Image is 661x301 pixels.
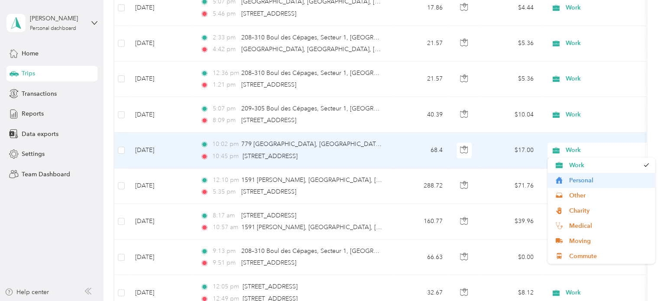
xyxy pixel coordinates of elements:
span: 5:35 pm [212,187,237,197]
span: Work [566,110,645,120]
span: Home [22,49,39,58]
span: 779 [GEOGRAPHIC_DATA], [GEOGRAPHIC_DATA], [GEOGRAPHIC_DATA] [241,140,447,148]
td: [DATE] [128,204,193,240]
span: Work [566,288,645,298]
td: [DATE] [128,97,193,133]
td: 21.57 [392,26,450,61]
span: Moving [569,236,649,246]
td: 68.4 [392,133,450,168]
button: Help center [5,288,49,297]
span: 10:57 am [212,223,237,232]
span: [STREET_ADDRESS] [243,283,298,290]
span: 1:21 pm [212,80,237,90]
td: [DATE] [128,61,193,97]
span: [STREET_ADDRESS] [241,10,296,17]
span: Work [569,161,639,170]
span: 8:17 am [212,211,237,220]
span: [STREET_ADDRESS] [241,81,296,88]
span: Charity [569,206,649,215]
span: Settings [22,149,45,159]
span: 12:05 pm [212,282,239,291]
td: $5.36 [480,26,541,61]
span: [STREET_ADDRESS] [241,188,296,195]
span: 5:46 pm [212,9,237,19]
td: $39.96 [480,204,541,240]
span: 208–310 Boul des Cépages, Secteur 1, [GEOGRAPHIC_DATA], [GEOGRAPHIC_DATA] [241,34,478,41]
span: Other [569,191,649,200]
td: $0.00 [480,240,541,275]
span: Work [566,74,645,84]
span: 2:33 pm [212,33,237,42]
span: Medical [569,221,649,230]
span: 209–305 Boul des Cépages, Secteur 1, [GEOGRAPHIC_DATA], [GEOGRAPHIC_DATA] [241,105,478,112]
span: 9:51 pm [212,258,237,268]
td: 66.63 [392,240,450,275]
td: $71.76 [480,168,541,204]
span: Work [566,3,645,13]
span: Personal [569,176,649,185]
span: [STREET_ADDRESS] [241,117,296,124]
iframe: Everlance-gr Chat Button Frame [612,252,661,301]
td: [DATE] [128,133,193,168]
span: 208–310 Boul des Cépages, Secteur 1, [GEOGRAPHIC_DATA], [GEOGRAPHIC_DATA] [241,247,478,255]
span: 1591 [PERSON_NAME], [GEOGRAPHIC_DATA], [GEOGRAPHIC_DATA] [241,176,437,184]
td: $17.00 [480,133,541,168]
span: 208–310 Boul des Cépages, Secteur 1, [GEOGRAPHIC_DATA], [GEOGRAPHIC_DATA] [241,69,478,77]
span: [STREET_ADDRESS] [241,259,296,266]
span: Trips [22,69,35,78]
span: 4:42 pm [212,45,237,54]
span: Work [566,146,645,155]
span: Work [566,39,645,48]
td: 40.39 [392,97,450,133]
td: $5.36 [480,61,541,97]
td: 160.77 [392,204,450,240]
td: [DATE] [128,168,193,204]
span: Commute [569,252,649,261]
span: [GEOGRAPHIC_DATA], [GEOGRAPHIC_DATA], [GEOGRAPHIC_DATA] [241,45,435,53]
span: [STREET_ADDRESS] [243,152,298,160]
td: 288.72 [392,168,450,204]
span: 12:10 pm [212,175,237,185]
span: Team Dashboard [22,170,70,179]
span: 10:02 pm [212,139,237,149]
span: 8:09 pm [212,116,237,125]
span: 9:13 pm [212,246,237,256]
span: 5:07 pm [212,104,237,113]
span: [STREET_ADDRESS] [241,212,296,219]
span: 10:45 pm [212,152,239,161]
td: [DATE] [128,26,193,61]
span: Transactions [22,89,57,98]
td: $10.04 [480,97,541,133]
span: 1591 [PERSON_NAME], [GEOGRAPHIC_DATA], [GEOGRAPHIC_DATA] [241,223,437,231]
span: Reports [22,109,44,118]
span: 12:36 pm [212,68,237,78]
td: 21.57 [392,61,450,97]
td: [DATE] [128,240,193,275]
div: Personal dashboard [30,26,76,31]
div: [PERSON_NAME] [30,14,84,23]
span: Data exports [22,129,58,139]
